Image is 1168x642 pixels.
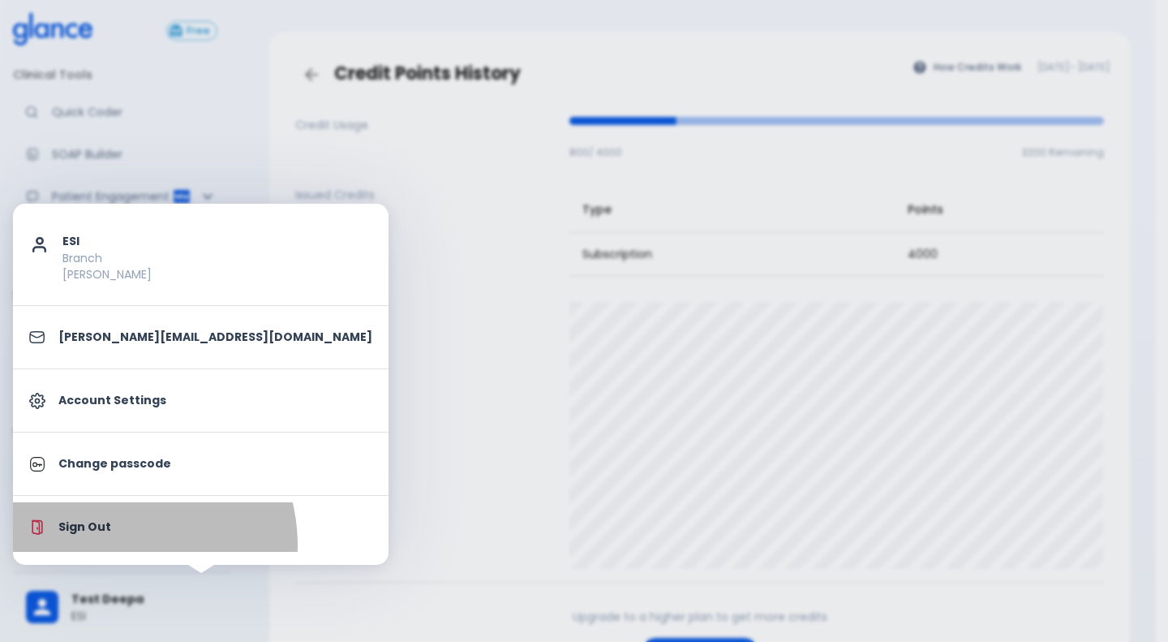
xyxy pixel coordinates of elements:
[62,233,372,250] p: ESI
[62,250,372,266] p: Branch
[58,455,372,472] p: Change passcode
[58,392,372,409] p: Account Settings
[62,266,372,282] p: [PERSON_NAME]
[58,519,372,536] p: Sign Out
[58,329,372,346] p: [PERSON_NAME][EMAIL_ADDRESS][DOMAIN_NAME]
